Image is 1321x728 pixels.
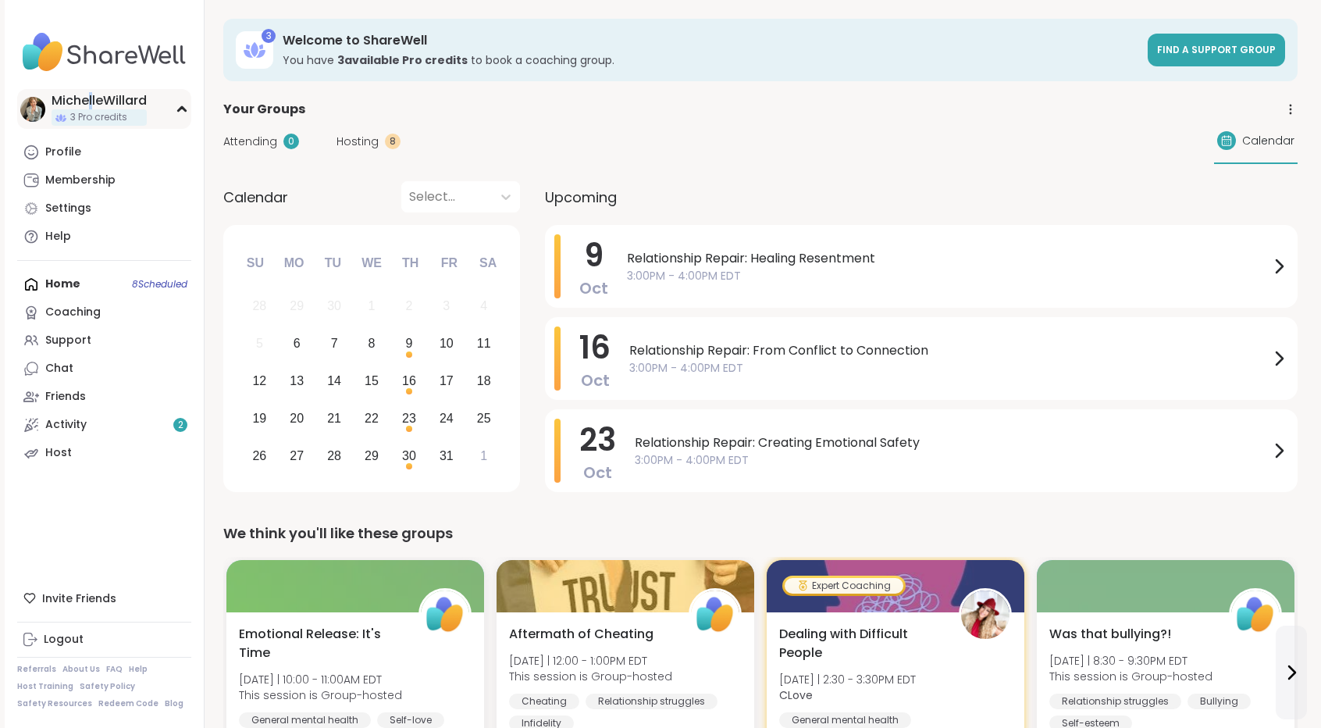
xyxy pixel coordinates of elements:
[318,365,351,398] div: Choose Tuesday, October 14th, 2025
[45,361,73,376] div: Chat
[327,370,341,391] div: 14
[290,445,304,466] div: 27
[779,687,813,703] b: CLove
[581,369,610,391] span: Oct
[779,672,916,687] span: [DATE] | 2:30 - 3:30PM EDT
[52,92,147,109] div: MichelleWillard
[393,439,426,473] div: Choose Thursday, October 30th, 2025
[243,401,276,435] div: Choose Sunday, October 19th, 2025
[17,298,191,327] a: Coaching
[45,333,91,348] div: Support
[262,29,276,43] div: 3
[467,439,500,473] div: Choose Saturday, November 1st, 2025
[1187,694,1251,709] div: Bullying
[405,295,412,316] div: 2
[355,327,389,361] div: Choose Wednesday, October 8th, 2025
[365,370,379,391] div: 15
[45,445,72,461] div: Host
[369,295,376,316] div: 1
[432,246,466,280] div: Fr
[283,32,1138,49] h3: Welcome to ShareWell
[429,290,463,323] div: Not available Friday, October 3rd, 2025
[98,698,158,709] a: Redeem Code
[402,445,416,466] div: 30
[17,664,56,675] a: Referrals
[365,408,379,429] div: 22
[785,578,903,594] div: Expert Coaching
[290,295,304,316] div: 29
[355,439,389,473] div: Choose Wednesday, October 29th, 2025
[243,365,276,398] div: Choose Sunday, October 12th, 2025
[17,138,191,166] a: Profile
[240,287,502,474] div: month 2025-10
[629,341,1269,360] span: Relationship Repair: From Conflict to Connection
[779,712,911,728] div: General mental health
[336,134,379,150] span: Hosting
[393,327,426,361] div: Choose Thursday, October 9th, 2025
[223,523,1298,544] div: We think you'll like these groups
[440,445,454,466] div: 31
[165,698,183,709] a: Blog
[467,401,500,435] div: Choose Saturday, October 25th, 2025
[627,268,1269,284] span: 3:00PM - 4:00PM EDT
[45,229,71,244] div: Help
[45,145,81,160] div: Profile
[129,664,148,675] a: Help
[17,626,191,654] a: Logout
[471,246,505,280] div: Sa
[327,295,341,316] div: 30
[365,445,379,466] div: 29
[318,439,351,473] div: Choose Tuesday, October 28th, 2025
[294,333,301,354] div: 6
[480,295,487,316] div: 4
[256,333,263,354] div: 5
[17,584,191,612] div: Invite Friends
[393,401,426,435] div: Choose Thursday, October 23rd, 2025
[223,134,277,150] span: Attending
[17,355,191,383] a: Chat
[223,100,305,119] span: Your Groups
[355,290,389,323] div: Not available Wednesday, October 1st, 2025
[280,401,314,435] div: Choose Monday, October 20th, 2025
[106,664,123,675] a: FAQ
[627,249,1269,268] span: Relationship Repair: Healing Resentment
[17,681,73,692] a: Host Training
[45,201,91,216] div: Settings
[385,134,401,149] div: 8
[477,408,491,429] div: 25
[429,401,463,435] div: Choose Friday, October 24th, 2025
[44,632,84,648] div: Logout
[17,25,191,80] img: ShareWell Nav Logo
[17,223,191,251] a: Help
[443,295,450,316] div: 3
[17,698,92,709] a: Safety Resources
[70,111,127,124] span: 3 Pro credits
[327,408,341,429] div: 21
[1231,591,1280,639] img: ShareWell
[467,290,500,323] div: Not available Saturday, October 4th, 2025
[402,408,416,429] div: 23
[239,712,371,728] div: General mental health
[579,418,616,462] span: 23
[252,295,266,316] div: 28
[1049,694,1181,709] div: Relationship struggles
[238,246,272,280] div: Su
[579,277,608,299] span: Oct
[429,365,463,398] div: Choose Friday, October 17th, 2025
[1148,34,1285,66] a: Find a support group
[467,365,500,398] div: Choose Saturday, October 18th, 2025
[467,327,500,361] div: Choose Saturday, October 11th, 2025
[280,327,314,361] div: Choose Monday, October 6th, 2025
[509,669,672,684] span: This session is Group-hosted
[252,370,266,391] div: 12
[243,439,276,473] div: Choose Sunday, October 26th, 2025
[17,327,191,355] a: Support
[393,365,426,398] div: Choose Thursday, October 16th, 2025
[252,445,266,466] div: 26
[509,653,672,669] span: [DATE] | 12:00 - 1:00PM EDT
[290,408,304,429] div: 20
[586,694,717,709] div: Relationship struggles
[276,246,311,280] div: Mo
[1049,653,1212,669] span: [DATE] | 8:30 - 9:30PM EDT
[17,383,191,411] a: Friends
